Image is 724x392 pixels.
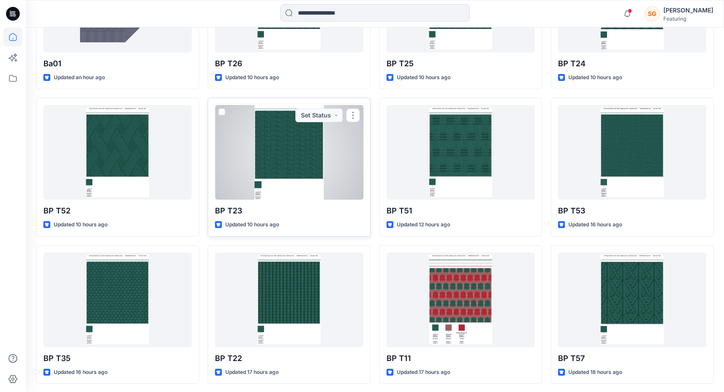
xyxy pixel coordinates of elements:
p: BP T11 [387,352,535,364]
p: Updated 10 hours ago [54,220,107,229]
a: BP T11 [387,253,535,347]
p: Updated 10 hours ago [568,73,622,82]
a: BP T22 [215,253,363,347]
div: Featuring [663,15,713,22]
p: BP T23 [215,205,363,217]
p: BP T22 [215,352,363,364]
p: BP T51 [387,205,535,217]
p: Updated 10 hours ago [225,220,279,229]
p: Updated an hour ago [54,73,105,82]
a: BP T57 [558,253,706,347]
a: BP T23 [215,105,363,200]
p: BP T52 [43,205,192,217]
a: BP T51 [387,105,535,200]
p: BP T26 [215,58,363,70]
p: Updated 16 hours ago [54,368,107,377]
p: BP T35 [43,352,192,364]
p: BP T57 [558,352,706,364]
a: BP T35 [43,253,192,347]
p: BP T24 [558,58,706,70]
p: Updated 10 hours ago [225,73,279,82]
p: Updated 18 hours ago [568,368,622,377]
p: Updated 16 hours ago [568,220,622,229]
div: [PERSON_NAME] [663,5,713,15]
p: Updated 17 hours ago [225,368,279,377]
a: BP T52 [43,105,192,200]
div: SG [644,6,660,22]
p: Ba01 [43,58,192,70]
p: BP T53 [558,205,706,217]
a: BP T53 [558,105,706,200]
p: Updated 10 hours ago [397,73,451,82]
p: Updated 17 hours ago [397,368,450,377]
p: BP T25 [387,58,535,70]
p: Updated 12 hours ago [397,220,450,229]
